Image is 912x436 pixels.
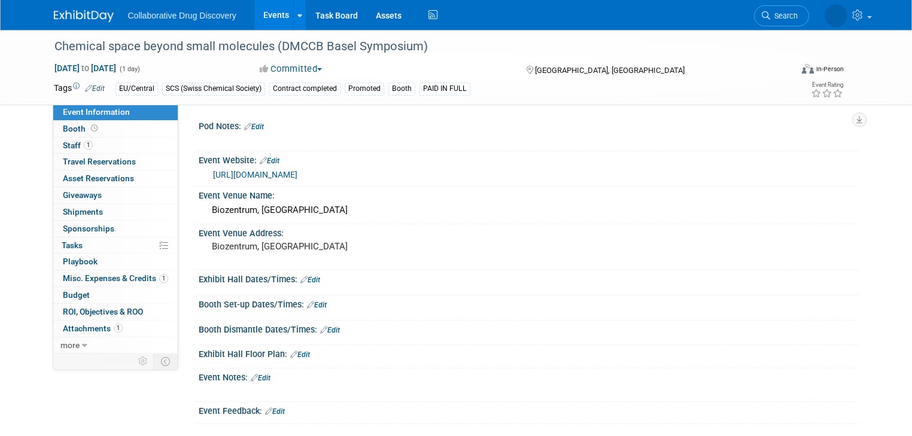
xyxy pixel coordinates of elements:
[535,66,685,75] span: [GEOGRAPHIC_DATA], [GEOGRAPHIC_DATA]
[199,402,859,417] div: Event Feedback:
[80,63,91,73] span: to
[114,324,123,333] span: 1
[727,62,844,80] div: Event Format
[115,83,158,95] div: EU/Central
[244,123,264,131] a: Edit
[63,124,100,133] span: Booth
[269,83,341,95] div: Contract completed
[133,353,154,369] td: Personalize Event Tab Strip
[53,270,178,286] a: Misc. Expenses & Credits1
[199,270,859,286] div: Exhibit Hall Dates/Times:
[63,290,90,300] span: Budget
[118,65,140,73] span: (1 day)
[63,224,114,233] span: Sponsorships
[208,201,850,219] div: Biozentrum, [GEOGRAPHIC_DATA]
[128,11,236,20] span: Collaborative Drug Discovery
[199,321,859,336] div: Booth Dismantle Dates/Times:
[212,241,461,252] pre: Biozentrum, [GEOGRAPHIC_DATA]
[53,337,178,353] a: more
[153,353,178,369] td: Toggle Event Tabs
[63,307,143,316] span: ROI, Objectives & ROO
[63,207,103,217] span: Shipments
[84,141,93,150] span: 1
[811,82,843,88] div: Event Rating
[770,11,798,20] span: Search
[345,83,384,95] div: Promoted
[300,276,320,284] a: Edit
[290,350,310,359] a: Edit
[53,104,178,120] a: Event Information
[320,326,340,334] a: Edit
[63,107,130,117] span: Event Information
[199,224,859,239] div: Event Venue Address:
[63,190,102,200] span: Giveaways
[85,84,105,93] a: Edit
[53,121,178,137] a: Booth
[256,63,327,75] button: Committed
[199,345,859,361] div: Exhibit Hall Floor Plan:
[63,324,123,333] span: Attachments
[63,141,93,150] span: Staff
[307,301,327,309] a: Edit
[162,83,265,95] div: SCS (Swiss Chemical Society)
[199,151,859,167] div: Event Website:
[53,187,178,203] a: Giveaways
[53,237,178,254] a: Tasks
[63,173,134,183] span: Asset Reservations
[825,4,847,27] img: Amanda Briggs
[53,287,178,303] a: Budget
[265,407,285,416] a: Edit
[63,257,98,266] span: Playbook
[802,64,814,74] img: Format-Inperson.png
[816,65,844,74] div: In-Person
[54,63,117,74] span: [DATE] [DATE]
[53,204,178,220] a: Shipments
[199,187,859,202] div: Event Venue Name:
[754,5,809,26] a: Search
[54,10,114,22] img: ExhibitDay
[50,36,777,57] div: Chemical space beyond small molecules (DMCCB Basel Symposium)
[54,82,105,96] td: Tags
[53,138,178,154] a: Staff1
[53,221,178,237] a: Sponsorships
[53,154,178,170] a: Travel Reservations
[63,273,168,283] span: Misc. Expenses & Credits
[53,254,178,270] a: Playbook
[53,321,178,337] a: Attachments1
[251,374,270,382] a: Edit
[159,274,168,283] span: 1
[199,368,859,384] div: Event Notes:
[199,295,859,311] div: Booth Set-up Dates/Times:
[419,83,470,95] div: PAID IN FULL
[60,340,80,350] span: more
[53,170,178,187] a: Asset Reservations
[388,83,415,95] div: Booth
[62,240,83,250] span: Tasks
[63,157,136,166] span: Travel Reservations
[199,117,859,133] div: Pod Notes:
[53,304,178,320] a: ROI, Objectives & ROO
[213,170,297,179] a: [URL][DOMAIN_NAME]
[260,157,279,165] a: Edit
[89,124,100,133] span: Booth not reserved yet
